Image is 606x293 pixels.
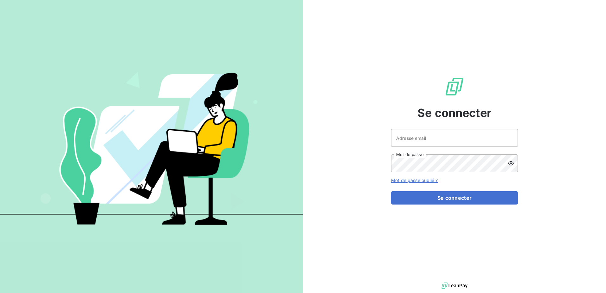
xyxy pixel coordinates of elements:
[442,281,467,290] img: logo
[391,178,438,183] a: Mot de passe oublié ?
[391,129,518,147] input: placeholder
[444,76,465,97] img: Logo LeanPay
[391,191,518,205] button: Se connecter
[417,104,492,121] span: Se connecter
